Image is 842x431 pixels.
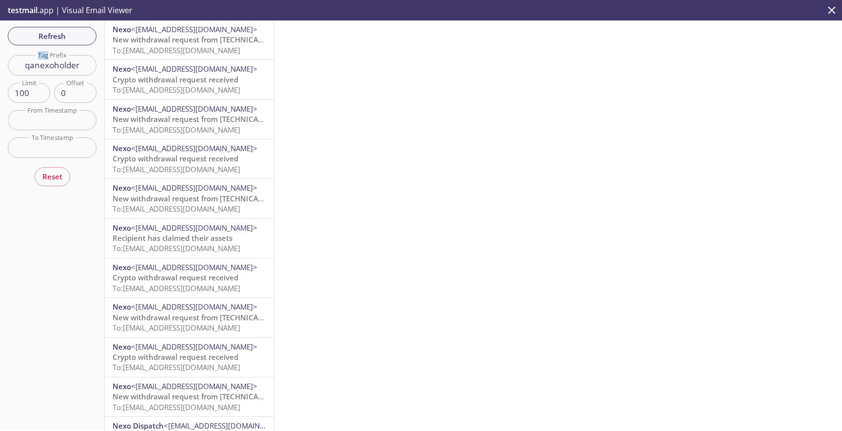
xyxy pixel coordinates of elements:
span: <[EMAIL_ADDRESS][DOMAIN_NAME]> [131,381,257,391]
span: Nexo [113,223,131,233]
span: Crypto withdrawal request received [113,273,238,282]
span: Nexo [113,381,131,391]
span: New withdrawal request from [TECHNICAL_ID] - [DATE] 13:24:06 (CET) [113,35,356,44]
span: Nexo [113,104,131,114]
div: Nexo<[EMAIL_ADDRESS][DOMAIN_NAME]>Crypto withdrawal request receivedTo:[EMAIL_ADDRESS][DOMAIN_NAME] [105,60,274,99]
span: Nexo Dispatch [113,421,164,431]
span: <[EMAIL_ADDRESS][DOMAIN_NAME]> [164,421,290,431]
span: <[EMAIL_ADDRESS][DOMAIN_NAME]> [131,104,257,114]
div: Nexo<[EMAIL_ADDRESS][DOMAIN_NAME]>Recipient has claimed their assetsTo:[EMAIL_ADDRESS][DOMAIN_NAME] [105,219,274,258]
span: Crypto withdrawal request received [113,352,238,362]
div: Nexo<[EMAIL_ADDRESS][DOMAIN_NAME]>New withdrawal request from [TECHNICAL_ID] - [DATE] 13:24:06 (C... [105,20,274,59]
span: To: [EMAIL_ADDRESS][DOMAIN_NAME] [113,204,240,214]
span: <[EMAIL_ADDRESS][DOMAIN_NAME]> [131,24,257,34]
span: <[EMAIL_ADDRESS][DOMAIN_NAME]> [131,302,257,312]
div: Nexo<[EMAIL_ADDRESS][DOMAIN_NAME]>New withdrawal request from [TECHNICAL_ID] - [DATE] 14:06:09 (C... [105,100,274,139]
span: To: [EMAIL_ADDRESS][DOMAIN_NAME] [113,362,240,372]
span: Refresh [16,30,89,42]
span: New withdrawal request from [TECHNICAL_ID] - [DATE] 14:04:04 (CET) [113,194,356,203]
span: New withdrawal request from [TECHNICAL_ID] - [DATE] 08:55:50 (CET) [113,392,356,401]
span: Nexo [113,64,131,74]
span: Nexo [113,143,131,153]
span: <[EMAIL_ADDRESS][DOMAIN_NAME]> [131,64,257,74]
span: Nexo [113,342,131,352]
span: testmail [8,5,38,16]
div: Nexo<[EMAIL_ADDRESS][DOMAIN_NAME]>Crypto withdrawal request receivedTo:[EMAIL_ADDRESS][DOMAIN_NAME] [105,139,274,178]
span: To: [EMAIL_ADDRESS][DOMAIN_NAME] [113,243,240,253]
span: To: [EMAIL_ADDRESS][DOMAIN_NAME] [113,45,240,55]
div: Nexo<[EMAIL_ADDRESS][DOMAIN_NAME]>New withdrawal request from [TECHNICAL_ID] - (CET)To:[EMAIL_ADD... [105,298,274,337]
span: Reset [42,170,62,183]
span: <[EMAIL_ADDRESS][DOMAIN_NAME]> [131,143,257,153]
span: Crypto withdrawal request received [113,75,238,84]
span: <[EMAIL_ADDRESS][DOMAIN_NAME]> [131,262,257,272]
div: Nexo<[EMAIL_ADDRESS][DOMAIN_NAME]>New withdrawal request from [TECHNICAL_ID] - [DATE] 14:04:04 (C... [105,179,274,218]
span: <[EMAIL_ADDRESS][DOMAIN_NAME]> [131,342,257,352]
span: New withdrawal request from [TECHNICAL_ID] - (CET) [113,313,299,322]
span: To: [EMAIL_ADDRESS][DOMAIN_NAME] [113,323,240,333]
span: <[EMAIL_ADDRESS][DOMAIN_NAME]> [131,223,257,233]
span: To: [EMAIL_ADDRESS][DOMAIN_NAME] [113,402,240,412]
span: To: [EMAIL_ADDRESS][DOMAIN_NAME] [113,125,240,135]
div: Nexo<[EMAIL_ADDRESS][DOMAIN_NAME]>New withdrawal request from [TECHNICAL_ID] - [DATE] 08:55:50 (C... [105,377,274,416]
span: Crypto withdrawal request received [113,154,238,163]
span: To: [EMAIL_ADDRESS][DOMAIN_NAME] [113,85,240,95]
span: Nexo [113,24,131,34]
span: To: [EMAIL_ADDRESS][DOMAIN_NAME] [113,283,240,293]
span: Nexo [113,302,131,312]
span: To: [EMAIL_ADDRESS][DOMAIN_NAME] [113,164,240,174]
button: Refresh [8,27,96,45]
span: New withdrawal request from [TECHNICAL_ID] - [DATE] 14:06:09 (CET) [113,114,356,124]
div: Nexo<[EMAIL_ADDRESS][DOMAIN_NAME]>Crypto withdrawal request receivedTo:[EMAIL_ADDRESS][DOMAIN_NAME] [105,338,274,377]
span: Recipient has claimed their assets [113,233,232,243]
span: Nexo [113,183,131,193]
button: Reset [35,167,70,186]
span: Nexo [113,262,131,272]
div: Nexo<[EMAIL_ADDRESS][DOMAIN_NAME]>Crypto withdrawal request receivedTo:[EMAIL_ADDRESS][DOMAIN_NAME] [105,258,274,297]
span: <[EMAIL_ADDRESS][DOMAIN_NAME]> [131,183,257,193]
